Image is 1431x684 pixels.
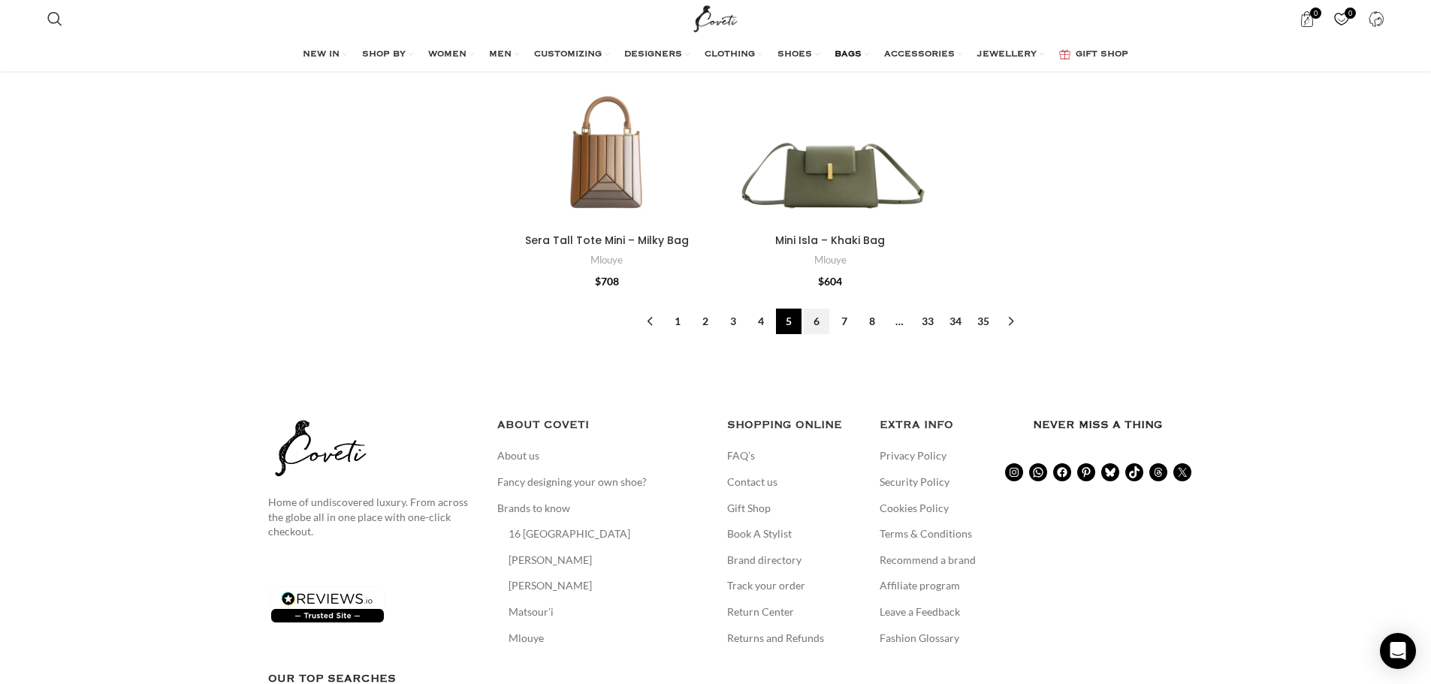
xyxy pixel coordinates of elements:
[497,475,648,490] a: Fancy designing your own shoe?
[943,309,968,334] a: Page 34
[1345,8,1356,19] span: 0
[497,417,705,433] h5: ABOUT COVETI
[748,309,774,334] a: Page 4
[727,449,756,464] a: FAQ’s
[509,631,545,646] a: Mlouye
[362,40,413,70] a: SHOP BY
[534,40,609,70] a: CUSTOMIZING
[835,49,862,61] span: BAGS
[705,40,762,70] a: CLOTHING
[268,417,373,480] img: coveti-black-logo_ueqiqk.png
[998,309,1024,334] a: →
[509,579,593,594] a: [PERSON_NAME]
[777,49,812,61] span: SHOES
[509,604,555,619] a: Matsour’i
[804,309,829,334] a: Page 6
[880,475,951,490] a: Security Policy
[835,40,869,70] a: BAGS
[690,11,741,24] a: Site logo
[303,49,340,61] span: NEW IN
[705,49,755,61] span: CLOTHING
[497,8,717,227] a: Sera Tall Tote Mini – Milky Bag
[880,501,950,516] a: Cookies Policy
[489,40,519,70] a: MEN
[534,49,602,61] span: CUSTOMIZING
[497,309,1164,334] nav: Product Pagination
[1076,49,1128,61] span: GIFT SHOP
[509,527,632,542] a: 16 [GEOGRAPHIC_DATA]
[1291,4,1322,34] a: 0
[880,604,962,619] a: Leave a Feedback
[720,309,746,334] a: Page 3
[977,40,1044,70] a: JEWELLERY
[428,49,466,61] span: WOMEN
[814,253,847,267] a: Mlouye
[497,449,541,464] a: About us
[880,527,974,542] a: Terms & Conditions
[880,449,948,464] a: Privacy Policy
[1326,4,1357,34] div: My Wishlist
[887,309,913,334] span: …
[832,309,857,334] a: Page 7
[915,309,940,334] a: Page 33
[637,309,663,334] a: ←
[880,579,962,594] a: Affiliate program
[624,49,682,61] span: DESIGNERS
[595,275,601,288] span: $
[590,253,623,267] a: Mlouye
[40,40,1392,70] div: Main navigation
[971,309,996,334] a: Page 35
[489,49,512,61] span: MEN
[818,275,842,288] bdi: 604
[727,417,858,433] h5: SHOPPING ONLINE
[525,233,689,248] a: Sera Tall Tote Mini – Milky Bag
[1326,4,1357,34] a: 0
[497,501,572,516] a: Brands to know
[428,40,474,70] a: WOMEN
[1380,633,1416,669] div: Open Intercom Messenger
[727,553,803,568] a: Brand directory
[727,579,807,594] a: Track your order
[727,631,826,646] a: Returns and Refunds
[1310,8,1321,19] span: 0
[693,309,718,334] a: Page 2
[884,49,955,61] span: ACCESSORIES
[818,275,824,288] span: $
[727,475,779,490] a: Contact us
[1059,40,1128,70] a: GIFT SHOP
[884,40,962,70] a: ACCESSORIES
[859,309,885,334] a: Page 8
[362,49,406,61] span: SHOP BY
[665,309,690,334] a: Page 1
[777,40,820,70] a: SHOES
[880,417,1010,433] h5: EXTRA INFO
[40,4,70,34] a: Search
[977,49,1037,61] span: JEWELLERY
[509,553,593,568] a: [PERSON_NAME]
[776,309,802,334] span: Page 5
[721,8,940,227] a: Mini Isla – Khaki Bag
[727,501,772,516] a: Gift Shop
[268,495,475,539] p: Home of undiscovered luxury. From across the globe all in one place with one-click checkout.
[727,604,796,619] a: Return Center
[880,631,961,646] a: Fashion Glossary
[1059,50,1070,59] img: GiftBag
[268,584,387,625] img: reviews-trust-logo-2.png
[1033,417,1164,433] h3: Never miss a thing
[727,527,793,542] a: Book A Stylist
[880,553,977,568] a: Recommend a brand
[775,233,885,248] a: Mini Isla – Khaki Bag
[624,40,690,70] a: DESIGNERS
[595,275,619,288] bdi: 708
[303,40,347,70] a: NEW IN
